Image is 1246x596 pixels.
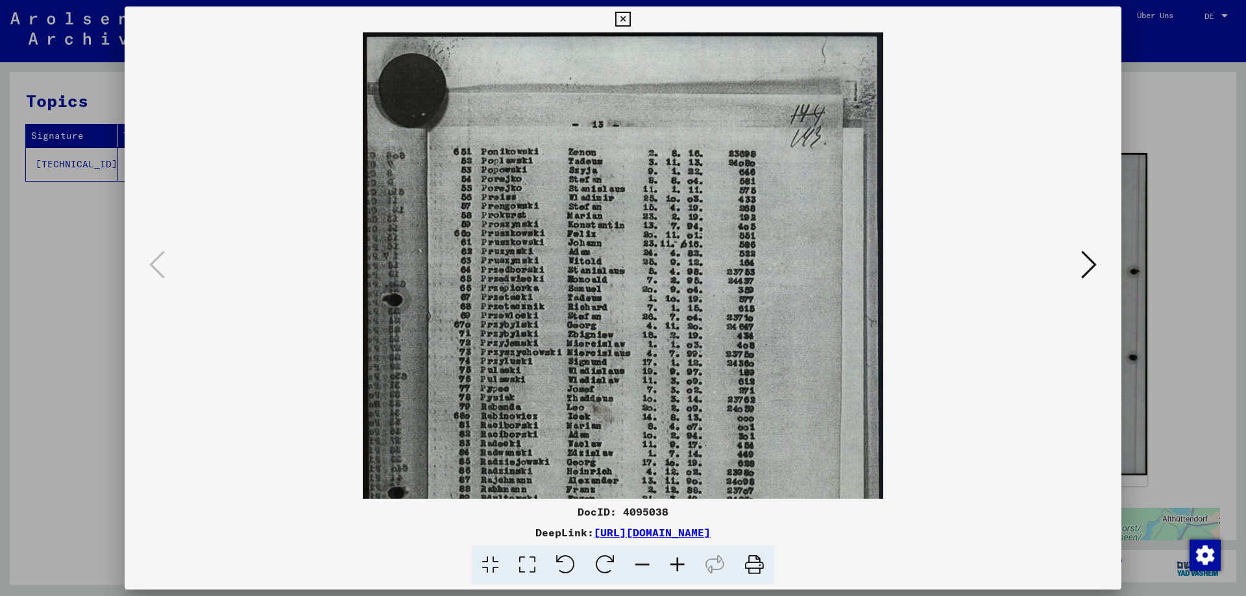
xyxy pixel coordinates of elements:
img: Zustimmung ändern [1190,540,1221,571]
div: DeepLink: [125,525,1121,540]
div: DocID: 4095038 [125,504,1121,519]
div: Zustimmung ändern [1189,539,1220,570]
a: [URL][DOMAIN_NAME] [594,526,711,539]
